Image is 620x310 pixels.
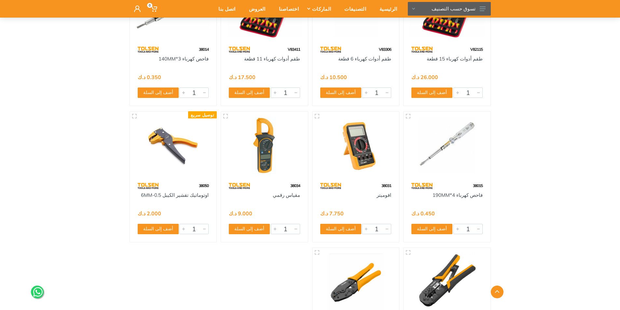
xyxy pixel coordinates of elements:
div: 17.500 د.ك [229,74,255,80]
img: Royal Tools - مقياس رقمي [227,117,302,174]
a: طقم أدوات كهرباء 6 قطعة [338,56,391,62]
div: التصنيفات [336,2,371,16]
img: Royal Tools - كماشة أداة تقشير التلقائي 7.3/185MM [409,254,485,310]
span: V82115 [470,47,483,52]
div: 2.000 د.ك [138,211,161,216]
button: أضف إلى السلة [320,88,361,98]
a: فاحص كهرباء 4*190MM [433,192,483,198]
span: 38050 [199,183,209,188]
img: 64.webp [411,44,433,55]
img: 64.webp [320,44,341,55]
div: 26.000 د.ك [411,74,438,80]
span: 0 [147,3,152,8]
div: 9.000 د.ك [229,211,252,216]
div: الرئيسية [371,2,402,16]
a: فاحص كهرباء 3*140MM [158,56,209,62]
div: 10.500 د.ك [320,74,347,80]
div: 7.750 د.ك [320,211,344,216]
span: 38015 [473,183,483,188]
div: الماركات [303,2,336,16]
div: العروض [240,2,270,16]
img: 64.webp [320,180,341,192]
button: أضف إلى السلة [138,88,179,98]
a: مقياس رقمي [273,192,300,198]
div: اتصل بنا [210,2,240,16]
div: توصيل سريع [188,111,217,118]
img: 64.webp [229,44,250,55]
img: Royal Tools - اوتوماتيك تقشير الكيبل 0.5-6MM [136,117,211,174]
button: أضف إلى السلة [411,88,452,98]
span: 38034 [290,183,300,188]
button: أضف إلى السلة [229,224,270,234]
img: Royal Tools - فاحص كهرباء 4*190MM [409,117,485,174]
img: 64.webp [138,180,159,192]
a: اوتوماتيك تقشير الكيبل 0.5-6MM [141,192,209,198]
img: 64.webp [138,44,159,55]
img: Royal Tools - كماشة أداة تقشير التلقائي ذو طيات 8.7 [318,254,393,310]
a: طقم أدوات كهرباء 11 قطعة [244,56,300,62]
span: 38014 [199,47,209,52]
div: 0.350 د.ك [138,74,161,80]
img: 64.webp [411,180,433,192]
div: اختصاصنا [270,2,303,16]
div: 0.450 د.ك [411,211,435,216]
button: أضف إلى السلة [320,224,361,234]
button: أضف إلى السلة [138,224,179,234]
button: أضف إلى السلة [229,88,270,98]
button: أضف إلى السلة [411,224,452,234]
img: Royal Tools - افوميتر [318,117,393,174]
a: افوميتر [377,192,391,198]
span: V83411 [288,47,300,52]
span: V83306 [379,47,391,52]
span: 38031 [381,183,391,188]
img: 64.webp [229,180,250,192]
button: تسوق حسب التصنيف [408,2,491,16]
a: طقم أدوات كهرباء 15 قطعة [427,56,483,62]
